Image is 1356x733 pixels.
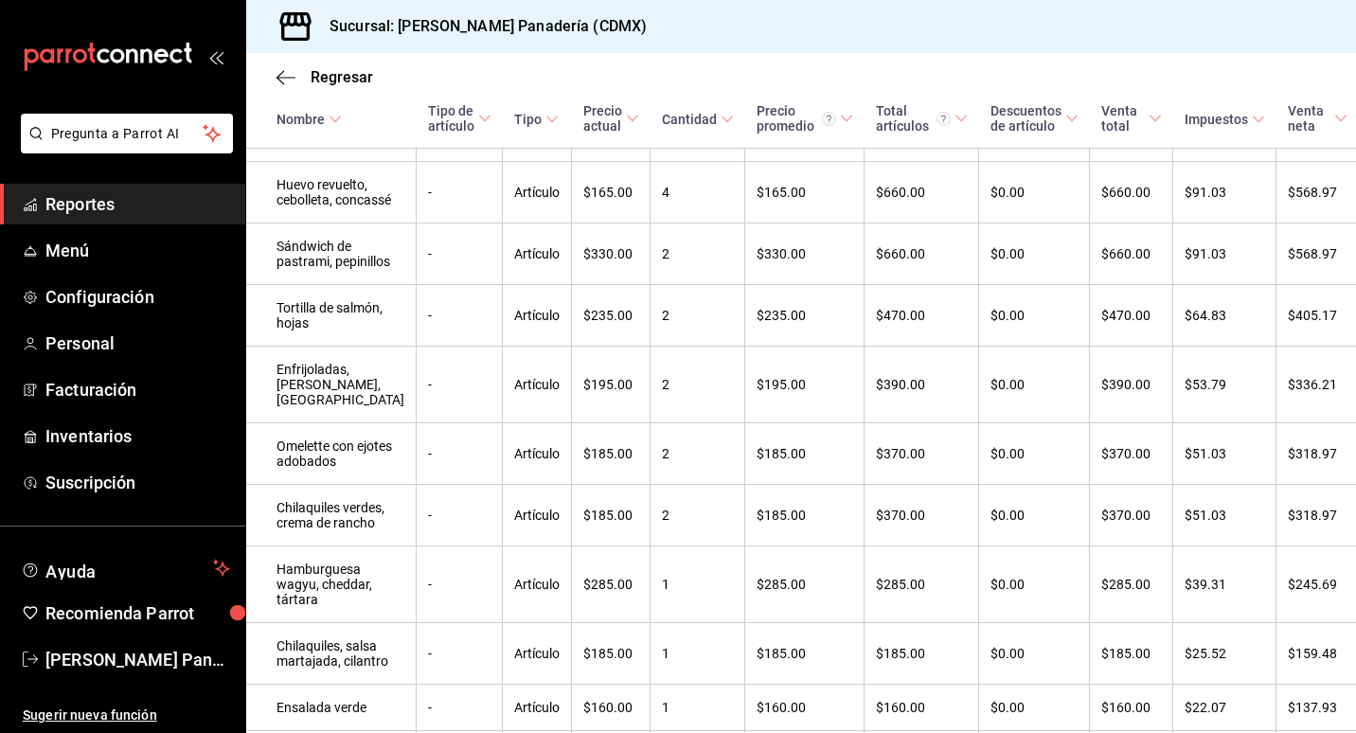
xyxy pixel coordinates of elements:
[745,347,865,423] td: $195.00
[45,650,261,670] font: [PERSON_NAME] Panadería
[979,223,1090,285] td: $0.00
[651,485,745,546] td: 2
[45,333,115,353] font: Personal
[277,112,325,127] div: Nombre
[572,162,651,223] td: $165.00
[937,112,951,126] svg: El total de artículos considera cambios de precios en los artículos, así como costos adicionales ...
[979,623,1090,685] td: $0.00
[1090,423,1173,485] td: $370.00
[514,112,542,127] div: Tipo
[417,623,503,685] td: -
[1090,223,1173,285] td: $660.00
[417,685,503,731] td: -
[45,287,154,307] font: Configuración
[246,546,417,623] td: Hamburguesa wagyu, cheddar, tártara
[45,603,194,623] font: Recomienda Parrot
[572,423,651,485] td: $185.00
[745,685,865,731] td: $160.00
[417,485,503,546] td: -
[757,103,853,134] span: Precio promedio
[246,623,417,685] td: Chilaquiles, salsa martajada, cilantro
[246,162,417,223] td: Huevo revuelto, cebolleta, concassé
[246,347,417,423] td: Enfrijoladas, [PERSON_NAME], [GEOGRAPHIC_DATA]
[45,241,90,260] font: Menú
[503,423,572,485] td: Artículo
[651,162,745,223] td: 4
[865,162,979,223] td: $660.00
[990,103,1062,134] div: Descuentos de artículo
[651,546,745,623] td: 1
[1090,623,1173,685] td: $185.00
[311,68,373,86] span: Regresar
[745,223,865,285] td: $330.00
[1090,685,1173,731] td: $160.00
[45,380,136,400] font: Facturación
[428,103,491,134] span: Tipo de artículo
[865,685,979,731] td: $160.00
[1173,285,1276,347] td: $64.83
[503,623,572,685] td: Artículo
[1173,546,1276,623] td: $39.31
[865,546,979,623] td: $285.00
[1101,103,1162,134] span: Venta total
[503,285,572,347] td: Artículo
[428,103,474,134] div: Tipo de artículo
[1288,103,1348,134] span: Venta neta
[417,423,503,485] td: -
[979,347,1090,423] td: $0.00
[314,15,647,38] h3: Sucursal: [PERSON_NAME] Panadería (CDMX)
[990,103,1079,134] span: Descuentos de artículo
[417,347,503,423] td: -
[1173,423,1276,485] td: $51.03
[572,285,651,347] td: $235.00
[745,162,865,223] td: $165.00
[865,485,979,546] td: $370.00
[651,685,745,731] td: 1
[208,49,223,64] button: open_drawer_menu
[246,223,417,285] td: Sándwich de pastrami, pepinillos
[1090,347,1173,423] td: $390.00
[865,423,979,485] td: $370.00
[514,112,559,127] span: Tipo
[1173,685,1276,731] td: $22.07
[246,285,417,347] td: Tortilla de salmón, hojas
[21,114,233,153] button: Pregunta a Parrot AI
[1090,285,1173,347] td: $470.00
[651,285,745,347] td: 2
[45,473,135,492] font: Suscripción
[583,103,622,134] div: Precio actual
[979,285,1090,347] td: $0.00
[277,112,342,127] span: Nombre
[651,623,745,685] td: 1
[662,112,717,127] div: Cantidad
[417,546,503,623] td: -
[1173,347,1276,423] td: $53.79
[876,103,929,134] font: Total artículos
[1101,103,1145,134] div: Venta total
[979,423,1090,485] td: $0.00
[1173,623,1276,685] td: $25.52
[651,423,745,485] td: 2
[822,112,836,126] svg: Precio promedio = Total artículos / cantidad
[417,285,503,347] td: -
[1185,112,1248,127] div: Impuestos
[1288,103,1331,134] div: Venta neta
[45,557,205,580] span: Ayuda
[503,485,572,546] td: Artículo
[1090,162,1173,223] td: $660.00
[246,485,417,546] td: Chilaquiles verdes, crema de rancho
[979,162,1090,223] td: $0.00
[503,162,572,223] td: Artículo
[979,685,1090,731] td: $0.00
[417,223,503,285] td: -
[572,223,651,285] td: $330.00
[745,623,865,685] td: $185.00
[1090,485,1173,546] td: $370.00
[1173,223,1276,285] td: $91.03
[246,423,417,485] td: Omelette con ejotes adobados
[45,194,115,214] font: Reportes
[651,223,745,285] td: 2
[417,162,503,223] td: -
[651,347,745,423] td: 2
[572,685,651,731] td: $160.00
